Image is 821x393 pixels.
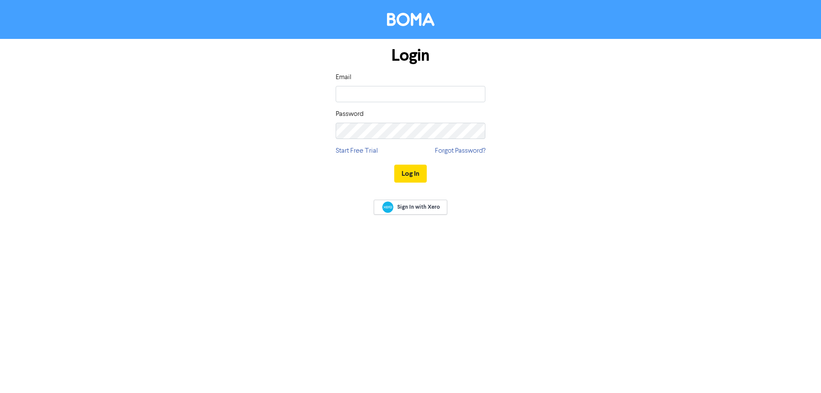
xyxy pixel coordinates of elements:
[435,146,485,156] a: Forgot Password?
[387,13,434,26] img: BOMA Logo
[336,46,485,65] h1: Login
[336,109,363,119] label: Password
[397,203,440,211] span: Sign In with Xero
[382,201,393,213] img: Xero logo
[394,165,427,183] button: Log In
[374,200,447,215] a: Sign In with Xero
[336,72,351,83] label: Email
[336,146,378,156] a: Start Free Trial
